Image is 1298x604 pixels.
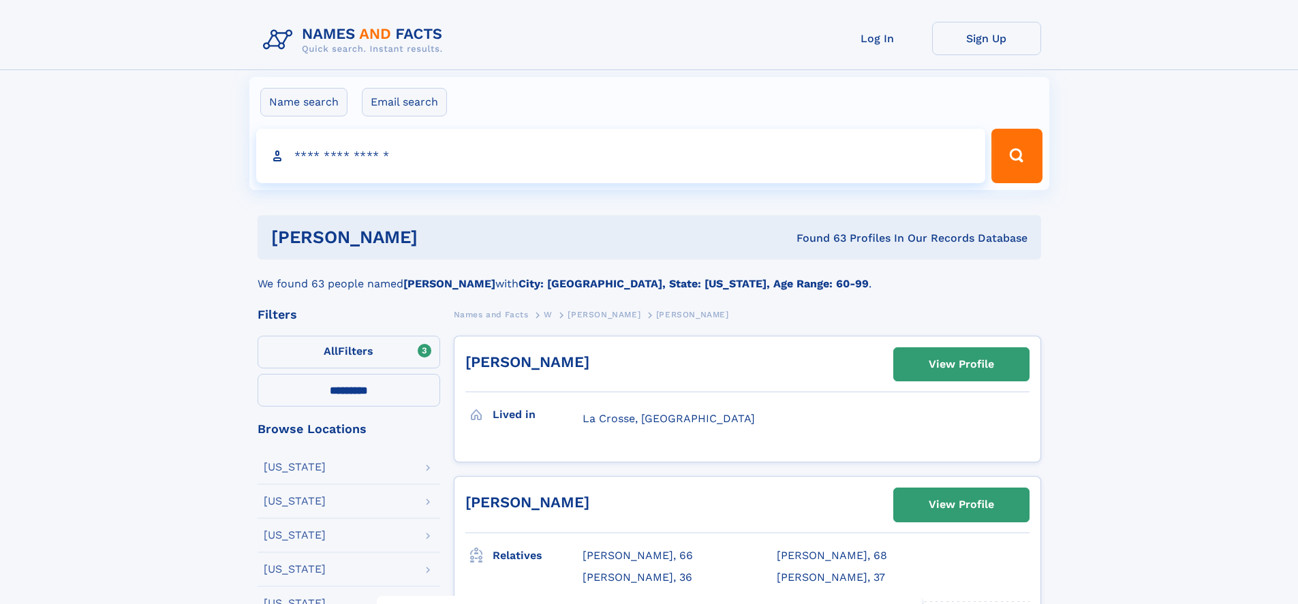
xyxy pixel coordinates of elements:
span: La Crosse, [GEOGRAPHIC_DATA] [583,412,755,425]
a: [PERSON_NAME] [568,306,640,323]
a: W [544,306,553,323]
div: Browse Locations [258,423,440,435]
button: Search Button [991,129,1042,183]
h1: [PERSON_NAME] [271,229,607,246]
span: All [324,345,338,357]
span: [PERSON_NAME] [656,310,729,319]
b: [PERSON_NAME] [403,277,495,290]
input: search input [256,129,986,183]
a: Names and Facts [454,306,529,323]
a: Log In [823,22,932,55]
div: [US_STATE] [264,496,326,507]
a: [PERSON_NAME], 37 [777,570,885,585]
h3: Relatives [493,544,583,567]
span: W [544,310,553,319]
a: View Profile [894,488,1029,521]
div: [US_STATE] [264,462,326,473]
h3: Lived in [493,403,583,426]
div: View Profile [929,349,994,380]
a: Sign Up [932,22,1041,55]
div: Filters [258,308,440,321]
div: We found 63 people named with . [258,259,1041,292]
a: [PERSON_NAME], 36 [583,570,692,585]
a: [PERSON_NAME], 66 [583,548,693,563]
a: [PERSON_NAME], 68 [777,548,887,563]
label: Name search [260,88,347,116]
b: City: [GEOGRAPHIC_DATA], State: [US_STATE], Age Range: 60-99 [519,277,869,290]
span: [PERSON_NAME] [568,310,640,319]
div: [US_STATE] [264,530,326,541]
div: Found 63 Profiles In Our Records Database [607,231,1027,246]
div: [US_STATE] [264,564,326,575]
label: Email search [362,88,447,116]
a: View Profile [894,348,1029,381]
img: Logo Names and Facts [258,22,454,59]
label: Filters [258,336,440,368]
a: [PERSON_NAME] [465,353,589,370]
a: [PERSON_NAME] [465,494,589,511]
div: View Profile [929,489,994,520]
